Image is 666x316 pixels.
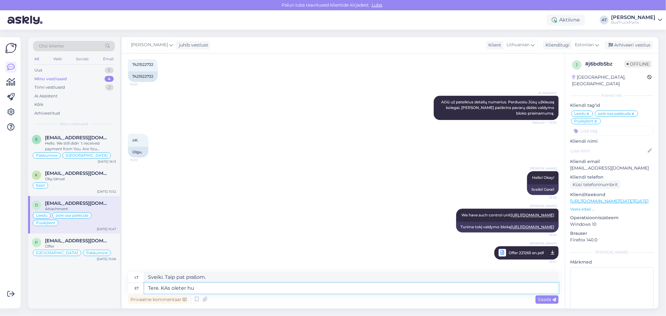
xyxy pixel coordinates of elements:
[132,62,153,67] span: 7421522732
[34,67,42,73] div: Uus
[527,184,559,195] div: Sveiki! Gerai!
[570,138,654,145] p: Kliendi nimi
[45,244,116,249] div: Offer
[611,15,662,25] a: [PERSON_NAME]BusTruckParts
[530,241,557,246] span: [PERSON_NAME]
[486,42,501,48] div: Klient
[34,84,65,91] div: Tiimi vestlused
[572,74,647,87] div: [GEOGRAPHIC_DATA], [GEOGRAPHIC_DATA]
[132,138,139,142] span: oK.
[45,135,110,141] span: eduardoedilaura@gmail.com
[532,175,554,180] span: Hello! Okay!
[574,119,594,123] span: Püsikjlient
[574,112,586,116] span: Leedu
[36,251,78,255] span: [GEOGRAPHIC_DATA]
[45,170,110,176] span: keio@rootsitalu.eu
[128,295,189,304] div: Privaatne kommentaar
[45,206,116,212] div: Attachment
[570,198,649,204] a: [URL][DOMAIN_NAME][DATE][DATE]
[45,238,110,244] span: Pablogilo_90@hotmail.com
[533,233,557,237] span: 15:45
[570,230,654,237] p: Brauser
[570,191,654,198] p: Klienditeekond
[130,158,153,162] span: 15:30
[576,62,578,67] span: j
[570,259,654,265] p: Märkmed
[135,283,139,294] div: et
[98,159,116,164] div: [DATE] 16:13
[128,147,148,157] div: Olgu.
[33,55,40,63] div: All
[35,173,38,177] span: k
[60,121,88,127] span: Minu vestlused
[570,93,654,98] div: Kliendi info
[570,174,654,180] p: Kliendi telefon
[135,272,139,283] div: lt
[441,100,555,116] span: Ačiū už pateiktus detalių numerius. Perduosiu Jūsų užklausą kolegai, [PERSON_NAME] patikrins pava...
[533,258,557,266] span: 15:47
[624,61,652,67] span: Offline
[34,101,43,108] div: Kõik
[575,42,594,48] span: Estonian
[598,112,631,116] span: pole osa pakkuda
[511,213,554,217] a: [URL][DOMAIN_NAME]
[585,60,624,68] div: # j6bdb5bz
[611,15,655,20] div: [PERSON_NAME]
[530,166,557,171] span: [PERSON_NAME]
[144,272,559,283] textarea: Sveiki. Taip pat prašom.
[56,214,88,217] span: pole osa pakkuda
[461,213,554,217] span: We have such control unit
[532,120,557,125] span: Nähtud ✓ 15:30
[570,215,654,221] p: Operatsioonisüsteem
[34,93,57,99] div: AI Assistent
[5,42,17,54] img: Askly Logo
[570,147,646,154] input: Lisa nimi
[66,154,108,157] span: [GEOGRAPHIC_DATA]
[611,20,655,25] div: BusTruckParts
[511,225,554,229] a: [URL][DOMAIN_NAME]
[570,249,654,255] div: [PERSON_NAME]
[52,55,63,63] div: Web
[36,154,57,157] span: Pakkumine
[105,76,114,82] div: 4
[600,16,609,24] div: AT
[45,141,116,152] div: Hello. We still didn´t received payment from You. Are You interested in this order?
[34,110,60,116] div: Arhiveeritud
[97,257,116,261] div: [DATE] 15:06
[570,180,620,189] div: Küsi telefoninumbrit
[176,42,208,48] div: juhib vestlust
[570,165,654,171] p: [EMAIL_ADDRESS][DOMAIN_NAME]
[45,200,110,206] span: dalys@techtransa.lt
[547,14,585,26] div: Aktiivne
[86,251,108,255] span: Pakkumine
[605,41,653,49] div: Arhiveeri vestlus
[570,102,654,109] p: Kliendi tag'id
[35,240,38,245] span: P
[75,55,90,63] div: Socials
[506,42,530,48] span: Lithuanian
[102,55,115,63] div: Email
[105,84,114,91] div: 2
[130,82,153,87] span: 15:30
[533,195,557,200] span: 15:45
[35,203,38,207] span: d
[570,206,654,212] p: Vaata edasi ...
[494,246,559,259] a: [PERSON_NAME]Offer 221265 en.pdf15:47
[36,221,55,225] span: Püsikjlient
[456,222,559,232] div: Turime tokį valdymo bloką
[509,249,544,257] span: Offer 221265 en.pdf
[570,221,654,228] p: Windows 10
[97,189,116,194] div: [DATE] 15:52
[128,71,158,82] div: 7421522732
[45,176,116,182] div: Oky,tänud
[105,67,114,73] div: 0
[131,42,168,48] span: [PERSON_NAME]
[144,283,559,294] textarea: Tere. KAs oleter hu
[530,204,557,208] span: [PERSON_NAME]
[533,91,557,95] span: AI Assistent
[570,237,654,243] p: Firefox 140.0
[538,297,556,302] span: Saada
[36,184,45,187] span: Eesti
[97,227,116,231] div: [DATE] 15:47
[34,76,67,82] div: Minu vestlused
